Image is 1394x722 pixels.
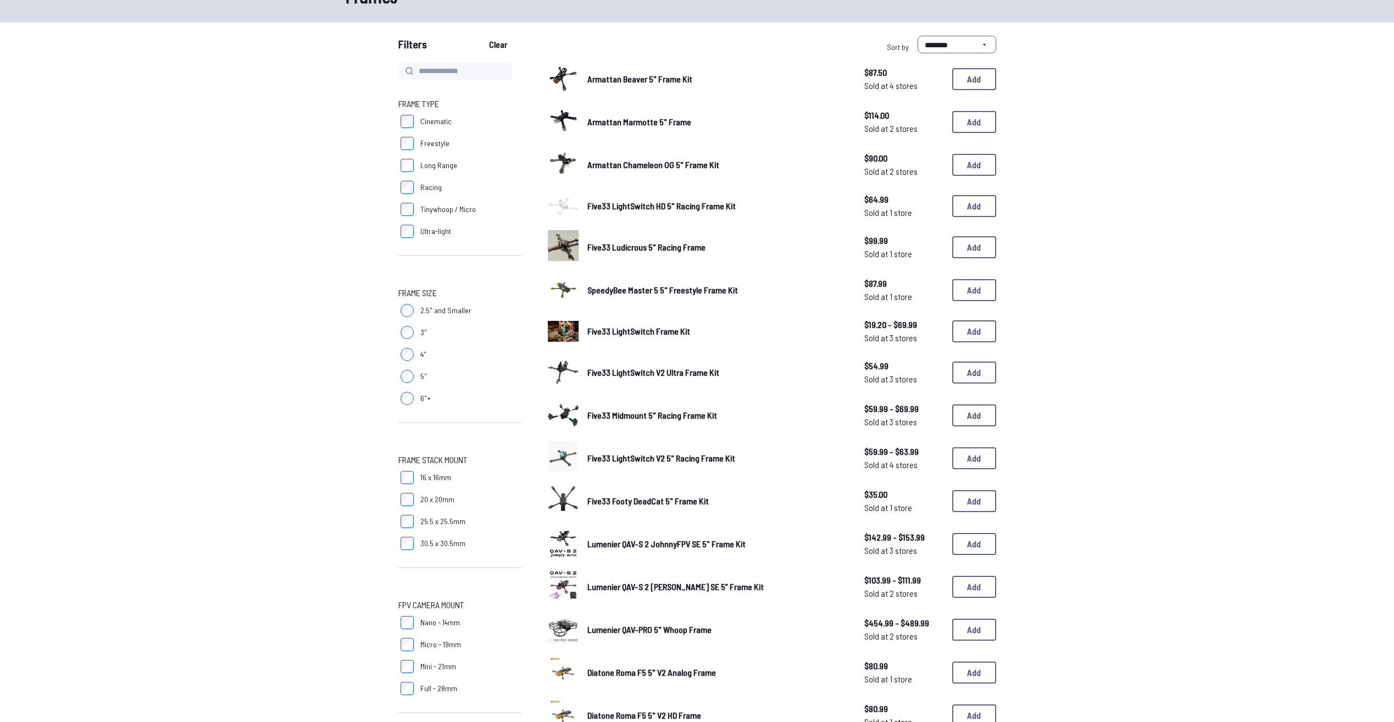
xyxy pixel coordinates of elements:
[401,682,414,695] input: Full - 28mm
[864,415,943,429] span: Sold at 3 stores
[548,484,579,518] a: image
[401,348,414,361] input: 4"
[952,68,996,90] button: Add
[587,73,847,86] a: Armattan Beaver 5" Frame Kit
[401,159,414,172] input: Long Range
[587,284,847,297] a: SpeedyBee Master 5 5" Freestyle Frame Kit
[587,74,692,84] span: Armattan Beaver 5" Frame Kit
[864,193,943,206] span: $64.99
[548,570,579,601] img: image
[548,656,579,690] a: image
[420,494,454,505] span: 20 x 20mm
[952,154,996,176] button: Add
[587,325,847,338] a: Five33 LightSwitch Frame Kit
[548,105,579,136] img: image
[548,196,579,216] img: image
[401,660,414,673] input: Mini - 21mm
[864,702,943,715] span: $80.99
[398,97,439,110] span: Frame Type
[952,404,996,426] button: Add
[401,616,414,629] input: Nano - 14mm
[398,453,467,466] span: Frame Stack Mount
[918,36,996,53] select: Sort by
[548,356,579,390] a: image
[401,326,414,339] input: 3"
[864,445,943,458] span: $59.99 - $63.99
[952,320,996,342] button: Add
[420,472,451,483] span: 16 x 16mm
[952,576,996,598] button: Add
[548,613,579,643] img: image
[548,321,579,341] img: image
[401,115,414,128] input: Cinematic
[587,326,690,336] span: Five33 LightSwitch Frame Kit
[587,580,847,593] a: Lumenier QAV-S 2 [PERSON_NAME] SE 5” Frame Kit
[864,501,943,514] span: Sold at 1 store
[420,204,476,215] span: Tinywhoop / Micro
[420,617,460,628] span: Nano - 14mm
[587,115,847,129] a: Armattan Marmotte 5" Frame
[587,409,847,422] a: Five33 Midmount 5" Racing Frame Kit
[864,66,943,79] span: $87.50
[480,36,516,53] button: Clear
[952,619,996,641] button: Add
[587,366,847,379] a: Five33 LightSwitch V2 Ultra Frame Kit
[548,191,579,221] a: image
[548,398,579,429] img: image
[548,273,579,307] a: image
[548,570,579,604] a: image
[864,331,943,345] span: Sold at 3 stores
[864,544,943,557] span: Sold at 3 stores
[864,277,943,290] span: $87.99
[864,574,943,587] span: $103.99 - $111.99
[587,537,847,551] a: Lumenier QAV-S 2 JohnnyFPV SE 5" Frame Kit
[587,116,691,127] span: Armattan Marmotte 5" Frame
[864,234,943,247] span: $99.99
[548,230,579,261] img: image
[401,203,414,216] input: Tinywhoop / Micro
[548,656,579,686] img: image
[420,226,451,237] span: Ultra-light
[548,527,579,561] a: image
[952,490,996,512] button: Add
[548,441,579,472] img: image
[401,515,414,528] input: 25.5 x 25.5mm
[420,138,449,149] span: Freestyle
[587,538,746,549] span: Lumenier QAV-S 2 JohnnyFPV SE 5" Frame Kit
[587,452,847,465] a: Five33 LightSwitch V2 5" Racing Frame Kit
[420,661,456,672] span: Mini - 21mm
[420,538,465,549] span: 30.5 x 30.5mm
[587,367,719,377] span: Five33 LightSwitch V2 Ultra Frame Kit
[420,639,461,650] span: Micro - 19mm
[887,42,909,52] span: Sort by
[420,160,457,171] span: Long Range
[420,305,471,316] span: 2.5" and Smaller
[548,148,579,182] a: image
[864,109,943,122] span: $114.00
[401,137,414,150] input: Freestyle
[864,630,943,643] span: Sold at 2 stores
[864,373,943,386] span: Sold at 3 stores
[548,148,579,179] img: image
[864,458,943,471] span: Sold at 4 stores
[398,286,437,299] span: Frame Size
[420,327,427,338] span: 3"
[548,105,579,139] a: image
[864,587,943,600] span: Sold at 2 stores
[864,617,943,630] span: $454.99 - $489.99
[548,527,579,558] img: image
[587,241,847,254] a: Five33 Ludicrous 5" Racing Frame
[401,537,414,550] input: 30.5 x 30.5mm
[548,356,579,386] img: image
[864,79,943,92] span: Sold at 4 stores
[952,362,996,384] button: Add
[401,181,414,194] input: Racing
[864,531,943,544] span: $142.99 - $153.99
[548,484,579,515] img: image
[587,242,706,252] span: Five33 Ludicrous 5" Racing Frame
[401,304,414,317] input: 2.5" and Smaller
[864,165,943,178] span: Sold at 2 stores
[401,392,414,405] input: 6"+
[864,152,943,165] span: $90.00
[420,371,427,382] span: 5"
